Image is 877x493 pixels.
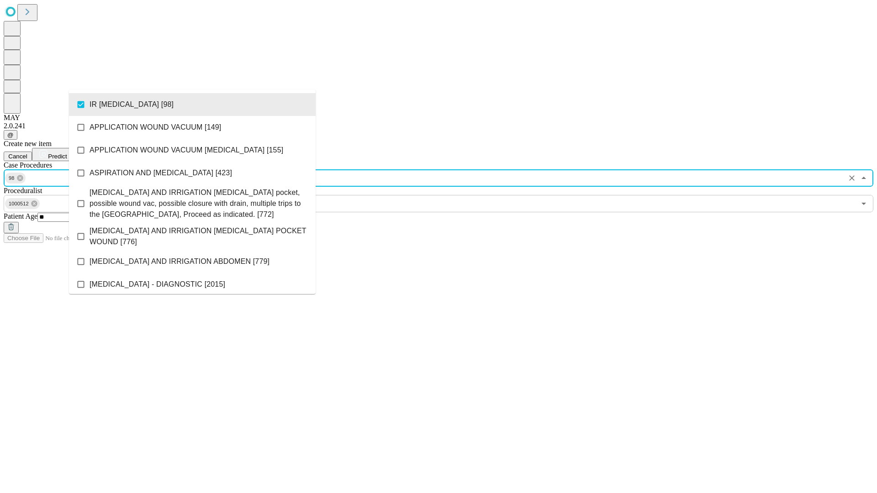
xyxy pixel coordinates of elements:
[90,99,174,110] span: IR [MEDICAL_DATA] [98]
[4,212,37,220] span: Patient Age
[4,140,52,147] span: Create new item
[90,187,308,220] span: [MEDICAL_DATA] AND IRRIGATION [MEDICAL_DATA] pocket, possible wound vac, possible closure with dr...
[4,114,873,122] div: MAY
[90,168,232,178] span: ASPIRATION AND [MEDICAL_DATA] [423]
[90,279,225,290] span: [MEDICAL_DATA] - DIAGNOSTIC [2015]
[5,173,18,184] span: 98
[48,153,67,160] span: Predict
[5,198,40,209] div: 1000512
[8,153,27,160] span: Cancel
[857,172,870,184] button: Close
[32,148,74,161] button: Predict
[4,161,52,169] span: Scheduled Procedure
[90,145,283,156] span: APPLICATION WOUND VACUUM [MEDICAL_DATA] [155]
[857,197,870,210] button: Open
[90,256,269,267] span: [MEDICAL_DATA] AND IRRIGATION ABDOMEN [779]
[90,122,221,133] span: APPLICATION WOUND VACUUM [149]
[4,187,42,194] span: Proceduralist
[4,122,873,130] div: 2.0.241
[4,130,17,140] button: @
[5,199,32,209] span: 1000512
[4,152,32,161] button: Cancel
[5,173,26,184] div: 98
[845,172,858,184] button: Clear
[7,131,14,138] span: @
[90,226,308,247] span: [MEDICAL_DATA] AND IRRIGATION [MEDICAL_DATA] POCKET WOUND [776]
